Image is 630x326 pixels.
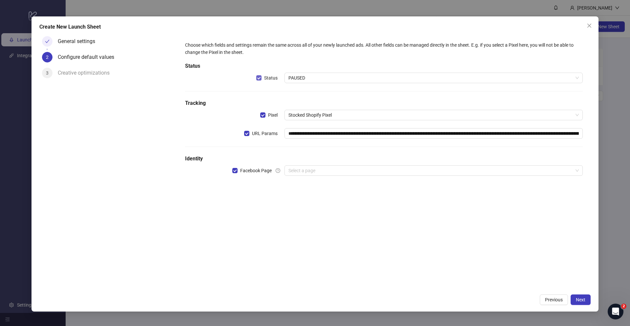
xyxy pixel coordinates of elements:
[571,294,591,305] button: Next
[249,130,280,137] span: URL Params
[185,62,583,70] h5: Status
[288,110,579,120] span: Stocked Shopify Pixel
[276,168,280,173] span: question-circle
[185,99,583,107] h5: Tracking
[185,155,583,163] h5: Identity
[265,111,280,119] span: Pixel
[58,36,100,47] div: General settings
[46,70,49,76] span: 3
[39,23,591,31] div: Create New Launch Sheet
[584,20,595,31] button: Close
[185,41,583,56] div: Choose which fields and settings remain the same across all of your newly launched ads. All other...
[288,73,579,83] span: PAUSED
[262,74,280,81] span: Status
[540,294,568,305] button: Previous
[587,23,592,28] span: close
[58,68,115,78] div: Creative optimizations
[58,52,119,62] div: Configure default values
[45,39,50,44] span: check
[545,297,563,302] span: Previous
[621,304,626,309] span: 2
[576,297,585,302] span: Next
[46,55,49,60] span: 2
[608,304,623,319] iframe: Intercom live chat
[238,167,274,174] span: Facebook Page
